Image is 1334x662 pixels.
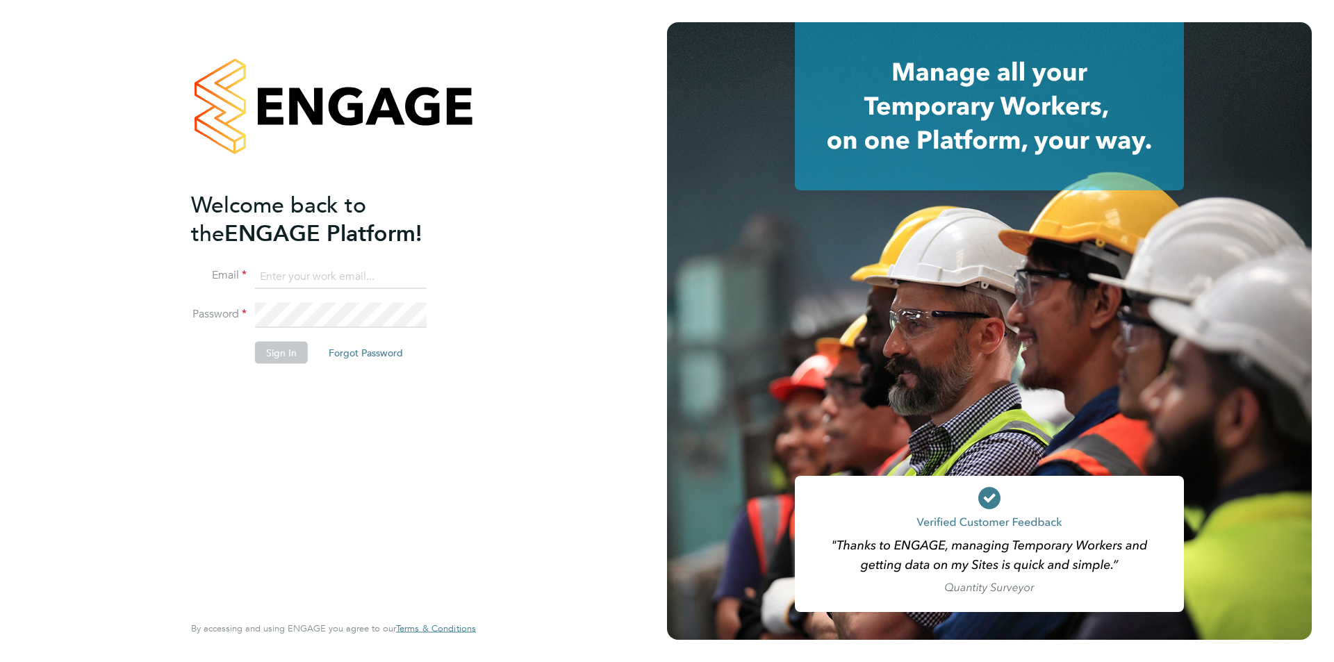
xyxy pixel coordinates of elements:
label: Email [191,268,247,283]
a: Terms & Conditions [396,623,476,634]
h2: ENGAGE Platform! [191,190,462,247]
button: Sign In [255,342,308,364]
input: Enter your work email... [255,264,427,289]
span: Terms & Conditions [396,622,476,634]
button: Forgot Password [318,342,414,364]
span: Welcome back to the [191,191,366,247]
label: Password [191,307,247,322]
span: By accessing and using ENGAGE you agree to our [191,622,476,634]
